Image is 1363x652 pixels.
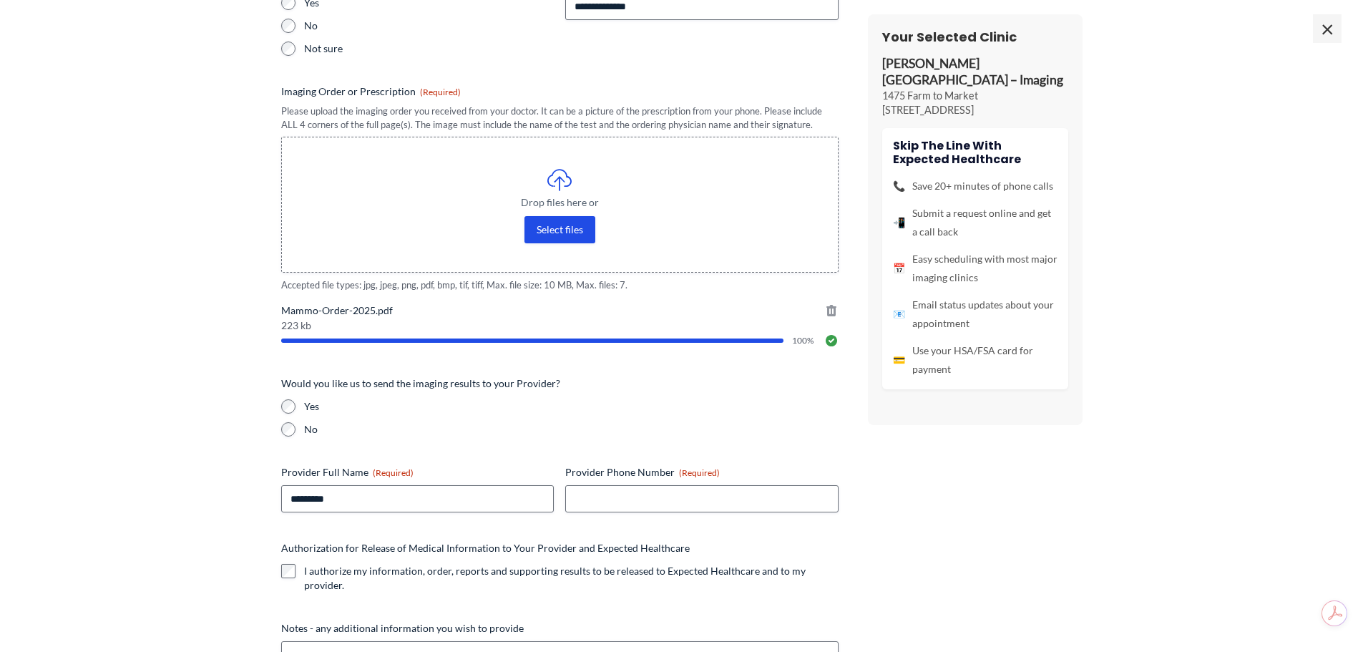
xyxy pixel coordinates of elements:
[281,541,690,555] legend: Authorization for Release of Medical Information to Your Provider and Expected Healthcare
[524,216,595,243] button: select files, imaging order or prescription(required)
[893,259,905,278] span: 📅
[679,467,720,478] span: (Required)
[281,104,839,131] div: Please upload the imaging order you received from your doctor. It can be a picture of the prescri...
[304,564,839,593] label: I authorize my information, order, reports and supporting results to be released to Expected Heal...
[304,399,839,414] label: Yes
[893,351,905,369] span: 💳
[420,87,461,97] span: (Required)
[1313,14,1342,43] span: ×
[281,621,839,636] label: Notes - any additional information you wish to provide
[893,296,1057,333] li: Email status updates about your appointment
[882,56,1068,89] p: [PERSON_NAME][GEOGRAPHIC_DATA] – Imaging
[565,465,839,480] label: Provider Phone Number
[281,376,560,391] legend: Would you like us to send the imaging results to your Provider?
[882,29,1068,45] h3: Your Selected Clinic
[893,177,905,195] span: 📞
[893,177,1057,195] li: Save 20+ minutes of phone calls
[792,336,816,345] span: 100%
[281,303,839,318] span: Mammo-Order-2025.pdf
[304,19,555,33] label: No
[373,467,414,478] span: (Required)
[893,213,905,232] span: 📲
[281,278,839,292] span: Accepted file types: jpg, jpeg, png, pdf, bmp, tif, tiff, Max. file size: 10 MB, Max. files: 7.
[893,305,905,323] span: 📧
[893,341,1057,379] li: Use your HSA/FSA card for payment
[893,250,1057,287] li: Easy scheduling with most major imaging clinics
[311,198,810,208] span: Drop files here or
[893,139,1057,166] h4: Skip the line with Expected Healthcare
[304,422,839,437] label: No
[281,84,839,99] label: Imaging Order or Prescription
[281,321,839,331] span: 223 kb
[882,89,1068,117] p: 1475 Farm to Market [STREET_ADDRESS]
[304,42,555,56] label: Not sure
[281,465,555,480] label: Provider Full Name
[893,204,1057,241] li: Submit a request online and get a call back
